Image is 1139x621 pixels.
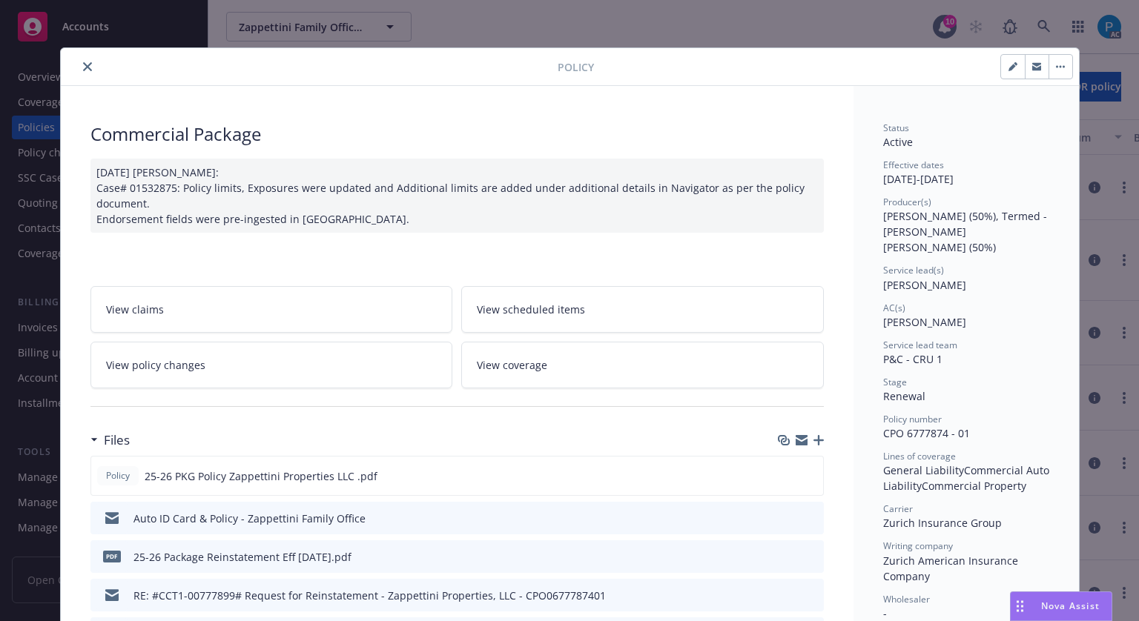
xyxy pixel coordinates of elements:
span: 25-26 PKG Policy Zappettini Properties LLC .pdf [145,468,377,484]
span: View scheduled items [477,302,585,317]
span: Effective dates [883,159,944,171]
span: Status [883,122,909,134]
span: [PERSON_NAME] [883,315,966,329]
div: Auto ID Card & Policy - Zappettini Family Office [133,511,366,526]
span: P&C - CRU 1 [883,352,942,366]
div: [DATE] - [DATE] [883,159,1049,187]
span: View claims [106,302,164,317]
span: Policy number [883,413,942,425]
div: Drag to move [1011,592,1029,620]
button: preview file [805,588,818,603]
button: Nova Assist [1010,591,1112,621]
span: Zurich Insurance Group [883,516,1002,530]
span: Stage [883,376,907,388]
span: [PERSON_NAME] (50%), Termed - [PERSON_NAME] [PERSON_NAME] (50%) [883,209,1050,254]
span: Service lead(s) [883,264,944,276]
a: View claims [90,286,453,333]
a: View scheduled items [461,286,824,333]
div: Files [90,431,130,450]
button: preview file [804,468,817,484]
button: download file [781,588,793,603]
span: pdf [103,551,121,562]
span: Policy [558,59,594,75]
span: [PERSON_NAME] [883,278,966,292]
button: preview file [805,511,818,526]
a: View coverage [461,342,824,388]
button: download file [781,511,793,526]
span: Policy [103,469,133,482]
button: close [79,58,96,76]
button: download file [780,468,792,484]
h3: Files [104,431,130,450]
div: [DATE] [PERSON_NAME]: Case# 01532875: Policy limits, Exposures were updated and Additional limits... [90,159,824,233]
span: Service lead team [883,339,957,351]
span: Writing company [883,539,953,552]
a: View policy changes [90,342,453,388]
span: - [883,606,887,620]
div: 25-26 Package Reinstatement Eff [DATE].pdf [133,549,351,565]
button: download file [781,549,793,565]
span: Lines of coverage [883,450,956,462]
span: View policy changes [106,357,205,373]
span: Active [883,135,913,149]
span: Wholesaler [883,593,930,605]
button: preview file [805,549,818,565]
span: AC(s) [883,302,905,314]
span: Renewal [883,389,925,403]
div: Commercial Package [90,122,824,147]
span: Nova Assist [1041,600,1100,612]
span: Commercial Property [922,479,1026,493]
span: Zurich American Insurance Company [883,554,1021,583]
span: CPO 6777874 - 01 [883,426,970,440]
span: General Liability [883,463,964,477]
div: RE: #CCT1-00777899# Request for Reinstatement - Zappettini Properties, LLC - CPO0677787401 [133,588,606,603]
span: View coverage [477,357,547,373]
span: Producer(s) [883,196,931,208]
span: Commercial Auto Liability [883,463,1052,493]
span: Carrier [883,502,913,515]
